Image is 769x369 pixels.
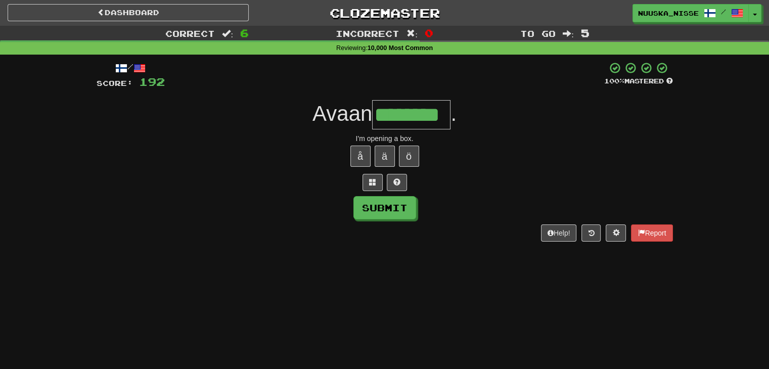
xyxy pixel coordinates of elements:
button: Round history (alt+y) [581,224,601,242]
span: : [406,29,418,38]
span: Score: [97,79,133,87]
span: 5 [581,27,590,39]
div: / [97,62,165,74]
span: Correct [165,28,215,38]
a: Dashboard [8,4,249,21]
a: Clozemaster [264,4,505,22]
span: / [721,8,726,15]
button: å [350,146,371,167]
button: ä [375,146,395,167]
span: 6 [240,27,249,39]
span: Nuuska_Nisse [638,9,699,18]
span: Incorrect [336,28,399,38]
a: Nuuska_Nisse / [632,4,749,22]
button: Single letter hint - you only get 1 per sentence and score half the points! alt+h [387,174,407,191]
span: 192 [139,75,165,88]
span: Avaan [312,102,372,125]
button: Switch sentence to multiple choice alt+p [363,174,383,191]
button: Submit [353,196,416,219]
span: : [222,29,233,38]
button: Report [631,224,672,242]
span: 100 % [604,77,624,85]
div: Mastered [604,77,673,86]
strong: 10,000 Most Common [368,44,433,52]
div: I'm opening a box. [97,133,673,144]
span: : [563,29,574,38]
span: . [450,102,457,125]
button: Help! [541,224,577,242]
button: ö [399,146,419,167]
span: 0 [425,27,433,39]
span: To go [520,28,556,38]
